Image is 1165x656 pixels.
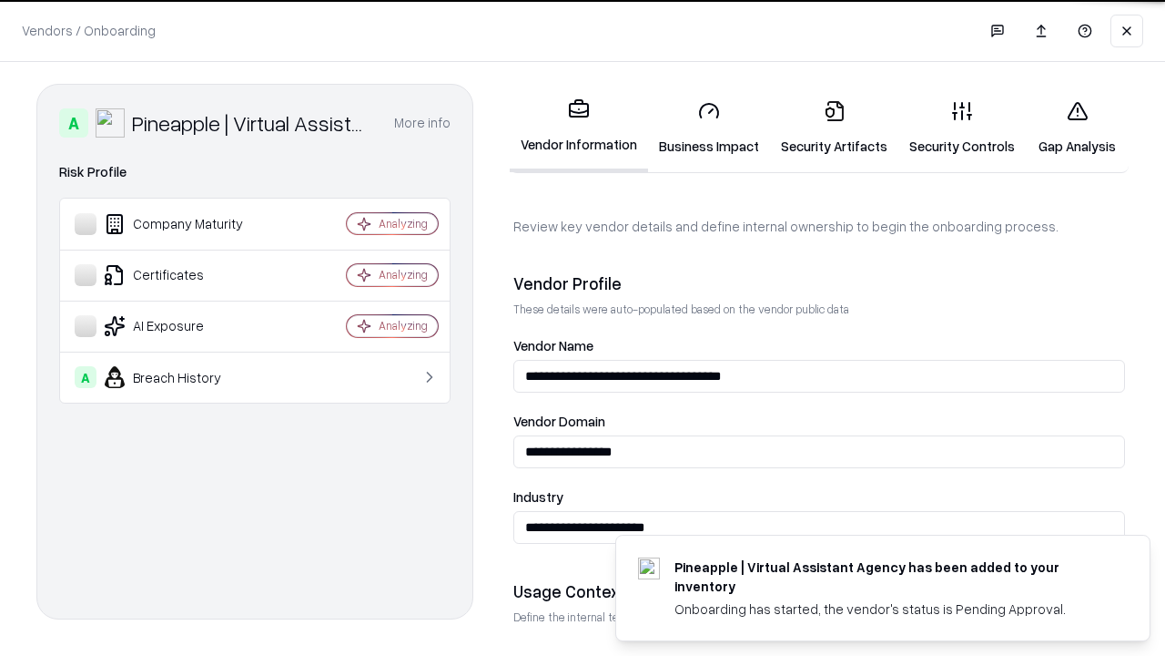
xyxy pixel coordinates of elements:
[638,558,660,579] img: trypineapple.com
[674,558,1106,596] div: Pineapple | Virtual Assistant Agency has been added to your inventory
[513,302,1125,317] p: These details were auto-populated based on the vendor public data
[1026,86,1129,170] a: Gap Analysis
[898,86,1026,170] a: Security Controls
[75,264,292,286] div: Certificates
[75,213,292,235] div: Company Maturity
[59,108,88,138] div: A
[513,610,1125,625] p: Define the internal team and reason for using this vendor. This helps assess business relevance a...
[648,86,770,170] a: Business Impact
[513,580,1125,602] div: Usage Context
[513,415,1125,428] label: Vendor Domain
[59,161,451,183] div: Risk Profile
[132,108,372,138] div: Pineapple | Virtual Assistant Agency
[379,318,428,333] div: Analyzing
[75,366,292,388] div: Breach History
[394,107,451,139] button: More info
[513,272,1125,294] div: Vendor Profile
[75,315,292,337] div: AI Exposure
[513,490,1125,504] label: Industry
[96,108,125,138] img: Pineapple | Virtual Assistant Agency
[510,84,648,172] a: Vendor Information
[513,217,1125,236] p: Review key vendor details and define internal ownership to begin the onboarding process.
[674,600,1106,619] div: Onboarding has started, the vendor's status is Pending Approval.
[22,21,156,40] p: Vendors / Onboarding
[770,86,898,170] a: Security Artifacts
[379,216,428,231] div: Analyzing
[75,366,96,388] div: A
[379,267,428,282] div: Analyzing
[513,339,1125,353] label: Vendor Name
